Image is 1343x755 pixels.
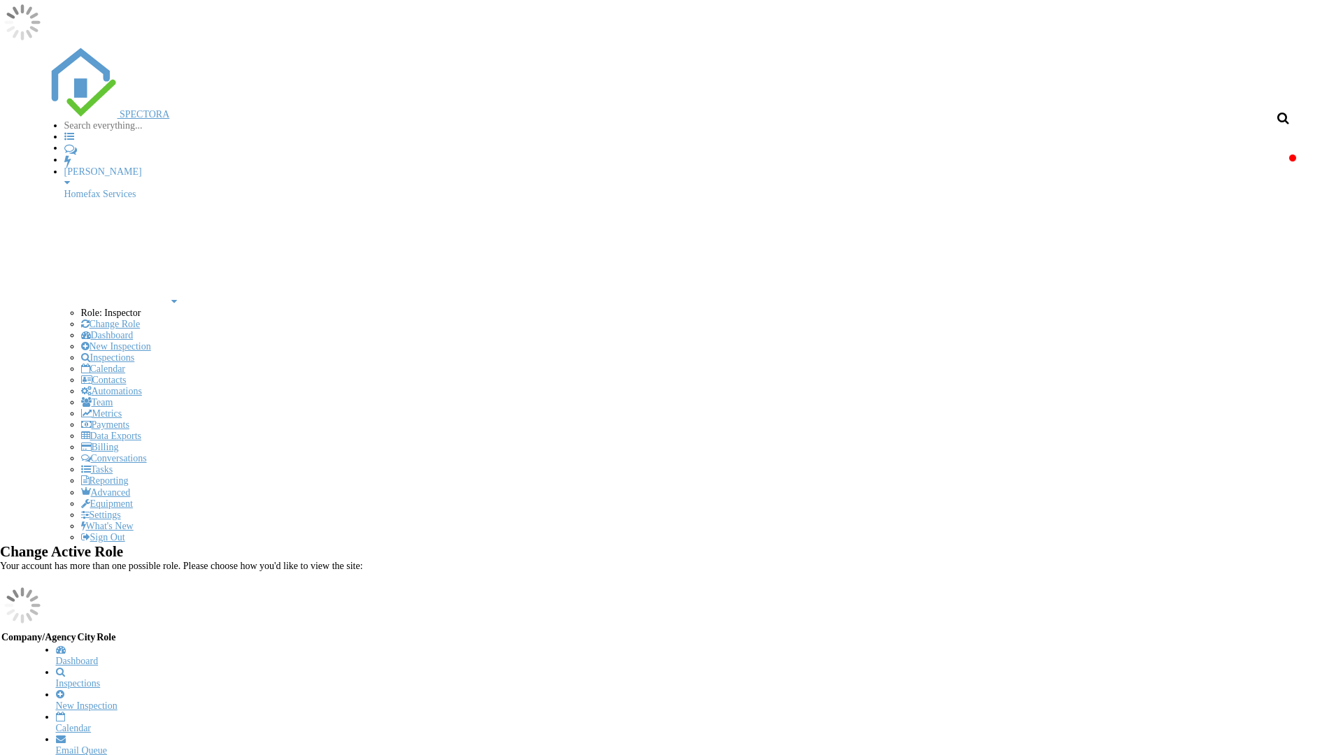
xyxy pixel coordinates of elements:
[81,532,125,542] a: Sign Out
[64,166,1296,178] div: [PERSON_NAME]
[48,48,118,117] img: The Best Home Inspection Software - Spectora
[81,464,113,475] a: Tasks
[56,700,1305,712] div: New Inspection
[56,656,1305,667] div: Dashboard
[56,712,1305,734] a: Calendar
[81,397,113,408] a: Team
[81,375,127,385] a: Contacts
[81,431,141,441] a: Data Exports
[81,408,122,419] a: Metrics
[81,442,119,452] a: Billing
[81,475,129,486] a: Reporting
[81,364,126,374] a: Calendar
[81,510,121,520] a: Settings
[56,645,1305,667] a: Dashboard
[48,109,170,120] a: SPECTORA
[81,521,134,531] a: What's New
[78,632,96,643] th: City
[81,487,131,498] a: Advanced
[56,667,1305,689] a: Inspections
[64,189,1296,200] div: Homefax Services
[81,386,142,396] a: Automations
[120,109,169,120] span: SPECTORA
[81,341,151,352] a: New Inspection
[56,723,1305,734] div: Calendar
[64,120,183,131] input: Search everything...
[81,319,141,329] a: Change Role
[81,419,129,430] a: Payments
[97,632,115,643] th: Role
[81,352,135,363] a: Inspections
[81,308,141,318] span: Role: Inspector
[56,678,1305,689] div: Inspections
[1,632,76,643] th: Company/Agency
[56,689,1305,712] a: New Inspection
[81,498,133,509] a: Equipment
[81,453,147,463] a: Conversations
[64,200,169,305] img: blank_spectora_logo.png
[81,330,134,340] a: Dashboard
